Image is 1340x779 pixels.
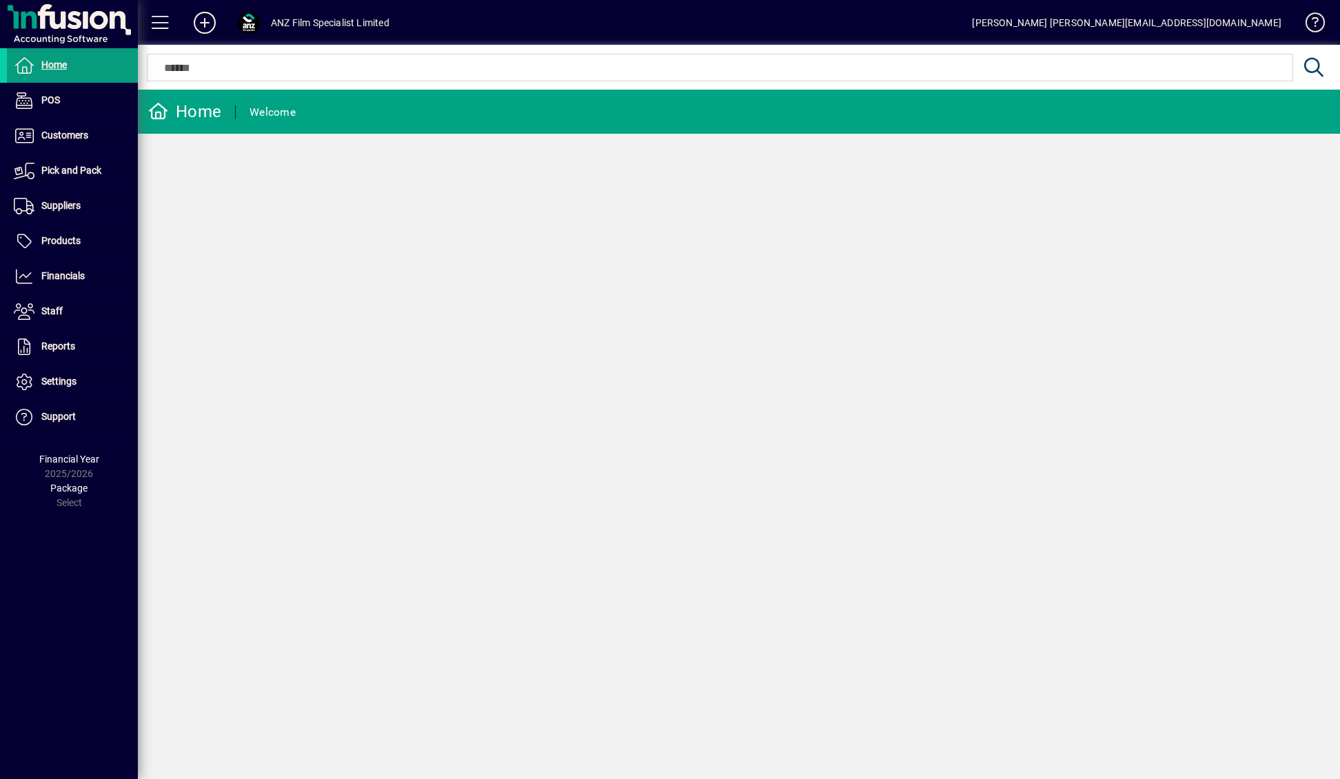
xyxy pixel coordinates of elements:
[7,400,138,434] a: Support
[250,101,296,123] div: Welcome
[7,83,138,118] a: POS
[7,224,138,259] a: Products
[41,59,67,70] span: Home
[7,294,138,329] a: Staff
[41,130,88,141] span: Customers
[50,483,88,494] span: Package
[7,119,138,153] a: Customers
[41,94,60,105] span: POS
[41,341,75,352] span: Reports
[41,235,81,246] span: Products
[7,189,138,223] a: Suppliers
[183,10,227,35] button: Add
[41,165,101,176] span: Pick and Pack
[7,330,138,364] a: Reports
[227,10,271,35] button: Profile
[972,12,1281,34] div: [PERSON_NAME] [PERSON_NAME][EMAIL_ADDRESS][DOMAIN_NAME]
[41,270,85,281] span: Financials
[7,365,138,399] a: Settings
[148,101,221,123] div: Home
[39,454,99,465] span: Financial Year
[1295,3,1323,48] a: Knowledge Base
[41,376,77,387] span: Settings
[41,200,81,211] span: Suppliers
[271,12,389,34] div: ANZ Film Specialist Limited
[7,154,138,188] a: Pick and Pack
[41,305,63,316] span: Staff
[7,259,138,294] a: Financials
[41,411,76,422] span: Support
